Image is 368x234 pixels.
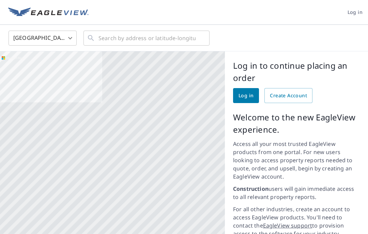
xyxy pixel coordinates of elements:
span: Log in [239,91,254,100]
a: EagleView support [263,222,312,229]
span: Create Account [270,91,307,100]
p: Log in to continue placing an order [233,60,360,84]
div: [GEOGRAPHIC_DATA] [9,29,77,48]
p: users will gain immediate access to all relevant property reports. [233,185,360,201]
input: Search by address or latitude-longitude [98,29,196,48]
p: Access all your most trusted EagleView products from one portal. For new users looking to access ... [233,140,360,181]
a: Create Account [264,88,312,103]
a: Log in [233,88,259,103]
span: Log in [348,8,363,17]
img: EV Logo [8,7,89,18]
strong: Construction [233,185,269,193]
p: Welcome to the new EagleView experience. [233,111,360,136]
